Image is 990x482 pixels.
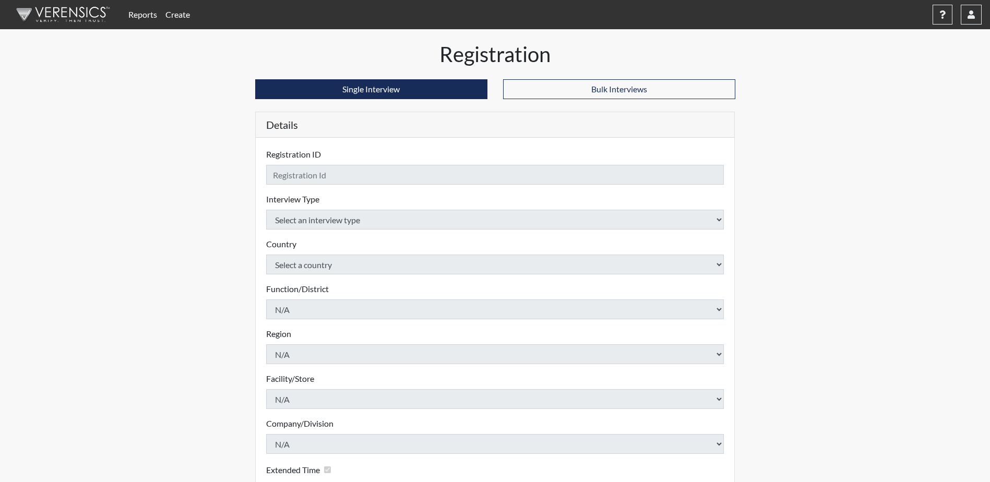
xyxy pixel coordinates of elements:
[255,42,735,67] h1: Registration
[124,4,161,25] a: Reports
[256,112,735,138] h5: Details
[266,193,319,206] label: Interview Type
[266,464,320,476] label: Extended Time
[266,148,321,161] label: Registration ID
[266,328,291,340] label: Region
[266,417,333,430] label: Company/Division
[266,372,314,385] label: Facility/Store
[161,4,194,25] a: Create
[503,79,735,99] button: Bulk Interviews
[266,283,329,295] label: Function/District
[266,165,724,185] input: Insert a Registration ID, which needs to be a unique alphanumeric value for each interviewee
[266,238,296,250] label: Country
[266,462,335,477] div: Checking this box will provide the interviewee with an accomodation of extra time to answer each ...
[255,79,487,99] button: Single Interview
